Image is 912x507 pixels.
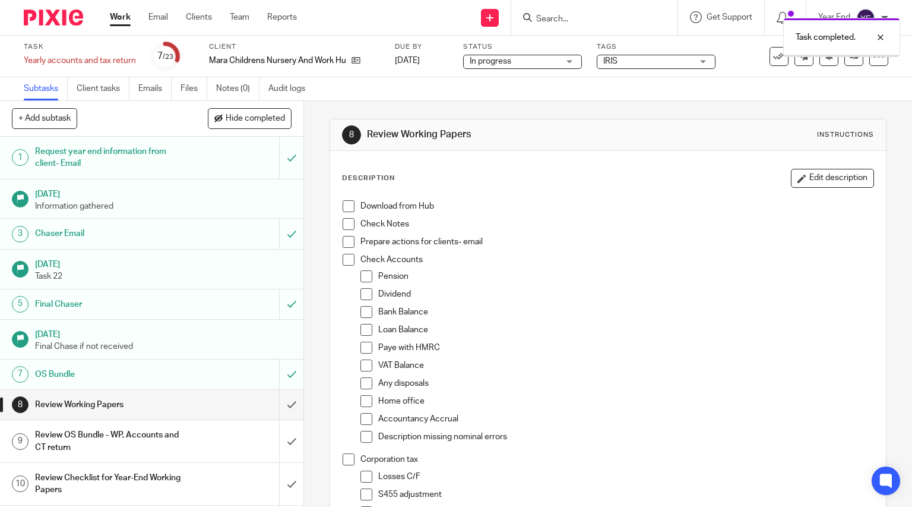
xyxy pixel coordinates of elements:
[267,11,297,23] a: Reports
[138,77,172,100] a: Emails
[791,169,874,188] button: Edit description
[35,426,190,456] h1: Review OS Bundle - WP, Accounts and CT return
[12,108,77,128] button: + Add subtask
[12,226,28,243] div: 3
[378,489,874,500] p: S455 adjustment
[35,341,292,352] p: Final Chase if not received
[268,77,314,100] a: Audit logs
[24,42,136,52] label: Task
[35,143,190,173] h1: Request year end information from client- Email
[856,8,875,27] img: svg%3E
[208,108,292,128] button: Hide completed
[378,377,874,389] p: Any disposals
[395,42,448,52] label: Due by
[35,469,190,499] h1: Review Checklist for Year-End Working Papers
[378,413,874,425] p: Accountancy Accrual
[148,11,168,23] a: Email
[180,77,207,100] a: Files
[342,125,361,144] div: 8
[360,218,874,230] p: Check Notes
[77,77,129,100] a: Client tasks
[817,130,874,140] div: Instructions
[378,342,874,354] p: Paye with HMRC
[360,254,874,266] p: Check Accounts
[35,185,292,200] h1: [DATE]
[470,57,511,65] span: In progress
[24,10,83,26] img: Pixie
[378,270,874,282] p: Pension
[12,149,28,166] div: 1
[12,366,28,383] div: 7
[395,56,420,65] span: [DATE]
[226,114,285,124] span: Hide completed
[12,396,28,413] div: 8
[35,326,292,341] h1: [DATE]
[12,296,28,313] div: 5
[35,225,190,243] h1: Chaser Email
[35,396,190,414] h1: Review Working Papers
[157,49,173,63] div: 7
[186,11,212,23] a: Clients
[360,236,874,248] p: Prepare actions for clients- email
[378,360,874,371] p: VAT Balance
[209,55,346,67] p: Mara Childrens Nursery And Work Hub Ltd
[110,11,131,23] a: Work
[35,256,292,270] h1: [DATE]
[209,42,380,52] label: Client
[378,471,874,483] p: Losses C/F
[360,200,874,212] p: Download from Hub
[342,174,395,183] p: Description
[378,288,874,300] p: Dividend
[24,55,136,67] div: Yearly accounts and tax return
[378,324,874,336] p: Loan Balance
[35,200,292,212] p: Information gathered
[24,77,68,100] a: Subtasks
[378,306,874,318] p: Bank Balance
[216,77,259,100] a: Notes (0)
[35,270,292,282] p: Task 22
[12,433,28,450] div: 9
[230,11,249,23] a: Team
[378,395,874,407] p: Home office
[367,128,633,141] h1: Review Working Papers
[360,454,874,465] p: Corporation tax
[163,53,173,60] small: /23
[12,475,28,492] div: 10
[35,366,190,383] h1: OS Bundle
[796,32,856,43] p: Task completed.
[603,57,617,65] span: IRIS
[378,431,874,443] p: Description missing nominal errors
[35,295,190,313] h1: Final Chaser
